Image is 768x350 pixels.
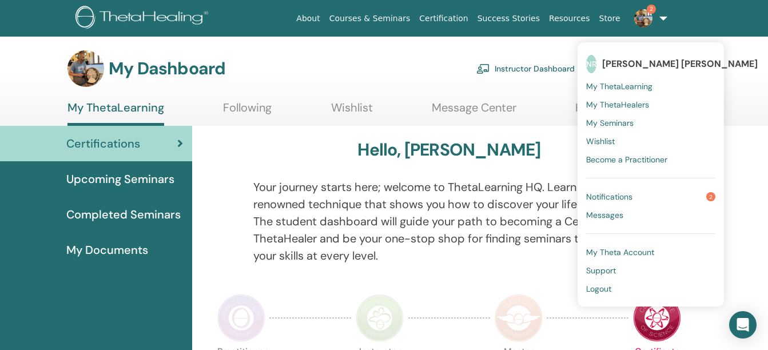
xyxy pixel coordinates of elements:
[495,294,543,342] img: Master
[586,284,611,294] span: Logout
[357,140,540,160] h3: Hello, [PERSON_NAME]
[586,192,632,202] span: Notifications
[634,9,652,27] img: default.jpg
[586,206,715,224] a: Messages
[476,63,490,74] img: chalkboard-teacher.svg
[66,206,181,223] span: Completed Seminars
[217,294,265,342] img: Practitioner
[586,188,715,206] a: Notifications2
[415,8,472,29] a: Certification
[75,6,212,31] img: logo.png
[586,81,652,92] span: My ThetaLearning
[586,77,715,96] a: My ThetaLearning
[586,280,715,298] a: Logout
[586,118,634,128] span: My Seminars
[67,101,164,126] a: My ThetaLearning
[595,8,625,29] a: Store
[586,154,667,165] span: Become a Practitioner
[356,294,404,342] img: Instructor
[586,100,649,110] span: My ThetaHealers
[331,101,373,123] a: Wishlist
[586,243,715,261] a: My Theta Account
[586,96,715,114] a: My ThetaHealers
[586,114,715,132] a: My Seminars
[544,8,595,29] a: Resources
[432,101,516,123] a: Message Center
[578,42,724,307] ul: 2
[292,8,324,29] a: About
[575,101,667,123] a: Help & Resources
[586,261,715,280] a: Support
[586,150,715,169] a: Become a Practitioner
[223,101,272,123] a: Following
[586,51,715,77] a: NR[PERSON_NAME] [PERSON_NAME]
[66,241,148,258] span: My Documents
[586,55,596,73] span: NR
[66,135,140,152] span: Certifications
[325,8,415,29] a: Courses & Seminars
[586,136,615,146] span: Wishlist
[66,170,174,188] span: Upcoming Seminars
[647,5,656,14] span: 2
[586,265,616,276] span: Support
[586,132,715,150] a: Wishlist
[473,8,544,29] a: Success Stories
[67,50,104,87] img: default.jpg
[253,178,644,264] p: Your journey starts here; welcome to ThetaLearning HQ. Learn the world-renowned technique that sh...
[602,58,758,70] span: [PERSON_NAME] [PERSON_NAME]
[706,192,715,201] span: 2
[633,294,681,342] img: Certificate of Science
[729,311,757,339] div: Open Intercom Messenger
[586,247,654,257] span: My Theta Account
[586,210,623,220] span: Messages
[109,58,225,79] h3: My Dashboard
[476,56,575,81] a: Instructor Dashboard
